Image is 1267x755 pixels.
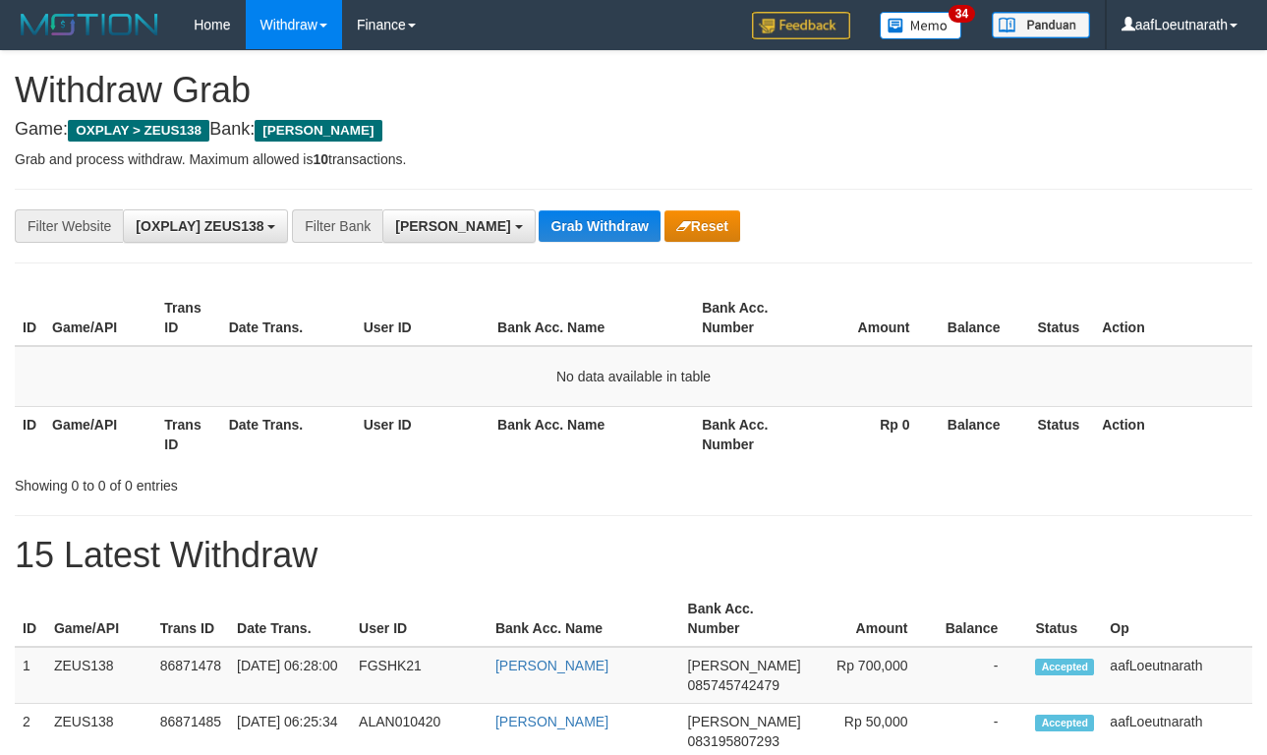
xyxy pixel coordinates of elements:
[495,658,608,673] a: [PERSON_NAME]
[806,290,940,346] th: Amount
[313,151,328,167] strong: 10
[949,5,975,23] span: 34
[1094,290,1252,346] th: Action
[688,677,779,693] span: Copy 085745742479 to clipboard
[46,591,152,647] th: Game/API
[1102,647,1252,704] td: aafLoeutnarath
[255,120,381,142] span: [PERSON_NAME]
[1094,406,1252,462] th: Action
[1035,715,1094,731] span: Accepted
[880,12,962,39] img: Button%20Memo.svg
[15,290,44,346] th: ID
[152,591,229,647] th: Trans ID
[15,647,46,704] td: 1
[152,647,229,704] td: 86871478
[15,10,164,39] img: MOTION_logo.png
[1035,659,1094,675] span: Accepted
[1102,591,1252,647] th: Op
[664,210,740,242] button: Reset
[156,290,220,346] th: Trans ID
[992,12,1090,38] img: panduan.png
[123,209,288,243] button: [OXPLAY] ZEUS138
[495,714,608,729] a: [PERSON_NAME]
[15,71,1252,110] h1: Withdraw Grab
[1029,290,1094,346] th: Status
[15,591,46,647] th: ID
[356,290,490,346] th: User ID
[490,290,694,346] th: Bank Acc. Name
[68,120,209,142] span: OXPLAY > ZEUS138
[221,406,356,462] th: Date Trans.
[356,406,490,462] th: User ID
[292,209,382,243] div: Filter Bank
[156,406,220,462] th: Trans ID
[1027,591,1102,647] th: Status
[136,218,263,234] span: [OXPLAY] ZEUS138
[937,647,1027,704] td: -
[937,591,1027,647] th: Balance
[44,290,156,346] th: Game/API
[688,658,801,673] span: [PERSON_NAME]
[1029,406,1094,462] th: Status
[351,647,488,704] td: FGSHK21
[15,120,1252,140] h4: Game: Bank:
[694,406,806,462] th: Bank Acc. Number
[940,406,1030,462] th: Balance
[809,647,938,704] td: Rp 700,000
[221,290,356,346] th: Date Trans.
[490,406,694,462] th: Bank Acc. Name
[15,406,44,462] th: ID
[488,591,680,647] th: Bank Acc. Name
[15,468,513,495] div: Showing 0 to 0 of 0 entries
[940,290,1030,346] th: Balance
[806,406,940,462] th: Rp 0
[694,290,806,346] th: Bank Acc. Number
[229,591,351,647] th: Date Trans.
[752,12,850,39] img: Feedback.jpg
[809,591,938,647] th: Amount
[15,346,1252,407] td: No data available in table
[539,210,660,242] button: Grab Withdraw
[680,591,809,647] th: Bank Acc. Number
[15,209,123,243] div: Filter Website
[382,209,535,243] button: [PERSON_NAME]
[46,647,152,704] td: ZEUS138
[688,733,779,749] span: Copy 083195807293 to clipboard
[44,406,156,462] th: Game/API
[395,218,510,234] span: [PERSON_NAME]
[15,536,1252,575] h1: 15 Latest Withdraw
[15,149,1252,169] p: Grab and process withdraw. Maximum allowed is transactions.
[351,591,488,647] th: User ID
[688,714,801,729] span: [PERSON_NAME]
[229,647,351,704] td: [DATE] 06:28:00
